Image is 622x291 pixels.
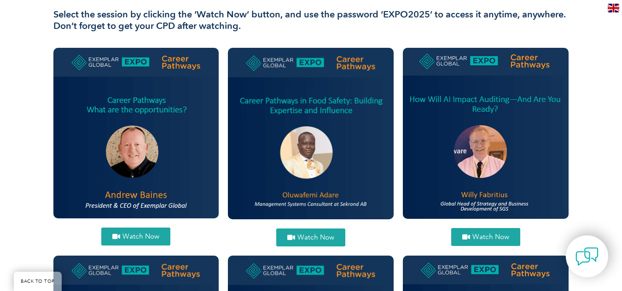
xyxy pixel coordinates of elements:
span: Watch Now [297,234,334,241]
img: Oluwafemi [228,48,394,219]
a: Watch Now [276,228,345,246]
span: Watch Now [122,233,159,240]
a: Watch Now [101,228,170,245]
a: BACK TO TOP [14,272,62,291]
span: Watch Now [472,234,509,240]
img: andrew [53,48,219,218]
img: contact-chat.png [575,245,599,268]
img: en [608,4,619,12]
a: Watch Now [451,228,520,246]
h3: Select the session by clicking the ‘Watch Now’ button, and use the password ‘EXPO2025’ to access ... [53,9,569,32]
img: willy [403,48,569,219]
